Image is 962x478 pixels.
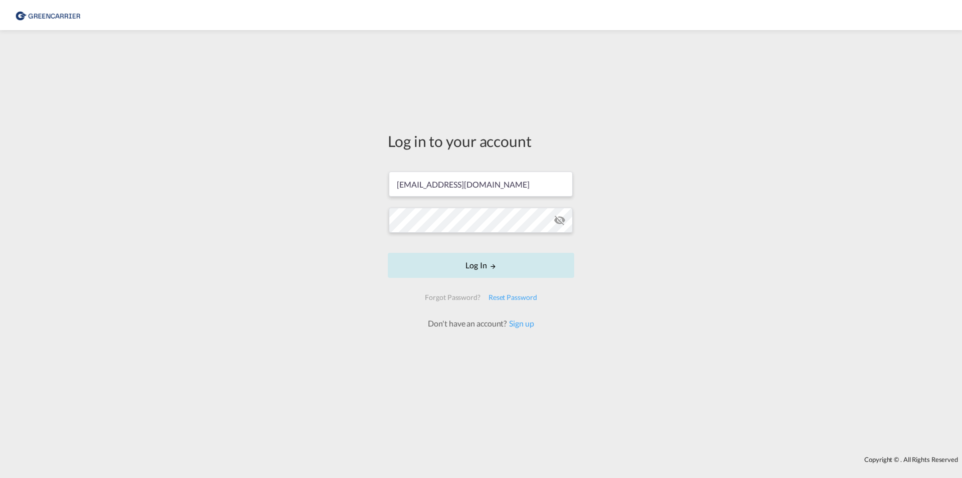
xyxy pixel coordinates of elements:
button: LOGIN [388,253,574,278]
a: Sign up [507,318,534,328]
div: Forgot Password? [421,288,484,306]
div: Don't have an account? [417,318,545,329]
md-icon: icon-eye-off [554,214,566,226]
input: Enter email/phone number [389,172,573,197]
div: Reset Password [485,288,541,306]
img: 1378a7308afe11ef83610d9e779c6b34.png [15,4,83,27]
div: Log in to your account [388,130,574,151]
